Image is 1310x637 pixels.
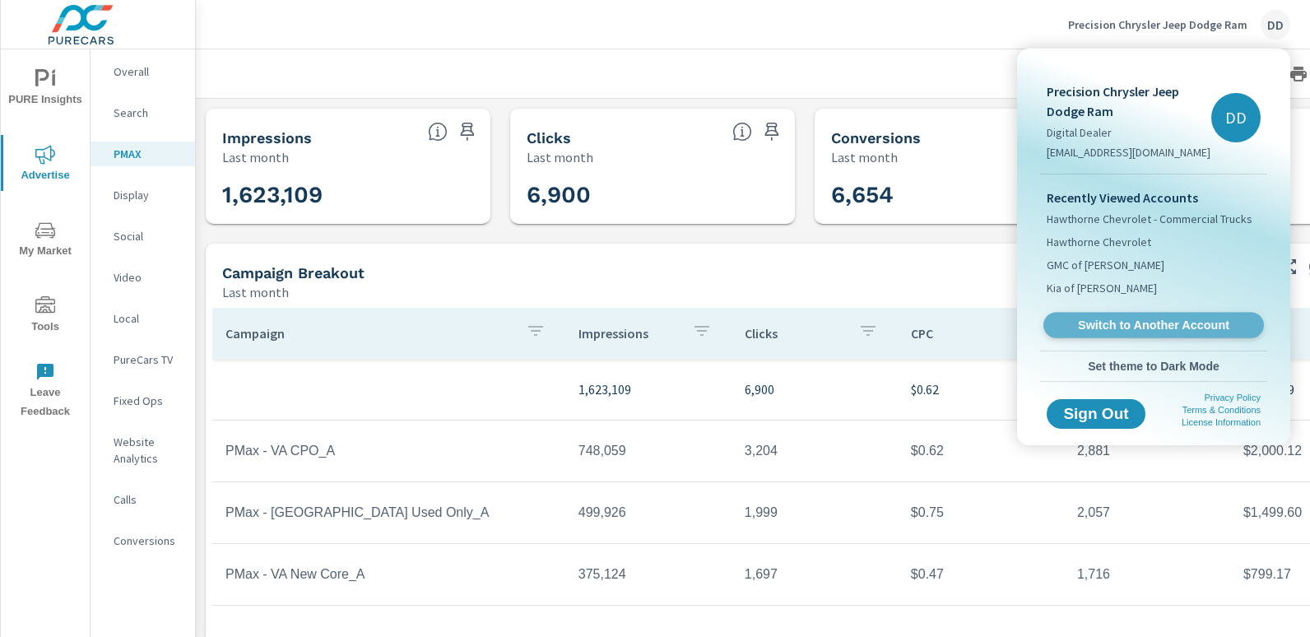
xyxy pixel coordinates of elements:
span: Hawthorne Chevrolet - Commercial Trucks [1047,211,1252,227]
a: Terms & Conditions [1182,405,1261,415]
span: Sign Out [1060,407,1132,421]
button: Sign Out [1047,399,1145,429]
p: Precision Chrysler Jeep Dodge Ram [1047,81,1211,121]
a: License Information [1182,417,1261,427]
span: Switch to Another Account [1052,318,1254,333]
span: Kia of [PERSON_NAME] [1047,280,1157,296]
a: Switch to Another Account [1043,313,1264,338]
span: GMC of [PERSON_NAME] [1047,257,1164,273]
p: [EMAIL_ADDRESS][DOMAIN_NAME] [1047,144,1211,160]
p: Recently Viewed Accounts [1047,188,1261,207]
span: Hawthorne Chevrolet [1047,234,1151,250]
button: Set theme to Dark Mode [1040,351,1267,381]
div: DD [1211,93,1261,142]
p: Digital Dealer [1047,124,1211,141]
a: Privacy Policy [1205,393,1261,402]
span: Set theme to Dark Mode [1047,359,1261,374]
